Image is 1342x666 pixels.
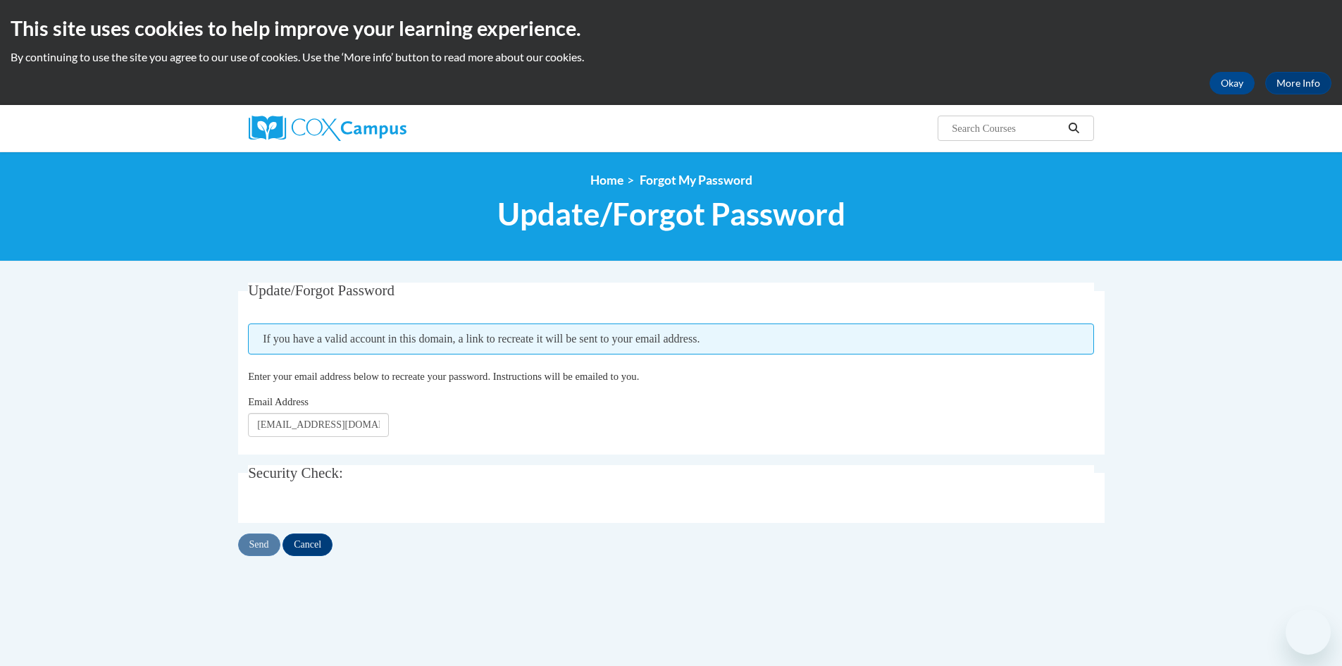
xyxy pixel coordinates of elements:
[590,173,623,187] a: Home
[282,534,333,556] input: Cancel
[248,413,389,437] input: Email
[248,282,394,299] span: Update/Forgot Password
[248,323,1094,354] span: If you have a valid account in this domain, a link to recreate it will be sent to your email addr...
[248,396,309,407] span: Email Address
[640,173,752,187] span: Forgot My Password
[1063,120,1084,137] button: Search
[11,14,1331,42] h2: This site uses cookies to help improve your learning experience.
[1210,72,1255,94] button: Okay
[249,116,406,141] img: Cox Campus
[1286,610,1331,655] iframe: Button to launch messaging window
[950,120,1063,137] input: Search Courses
[248,464,343,481] span: Security Check:
[248,371,639,382] span: Enter your email address below to recreate your password. Instructions will be emailed to you.
[11,49,1331,65] p: By continuing to use the site you agree to our use of cookies. Use the ‘More info’ button to read...
[497,195,845,233] span: Update/Forgot Password
[249,116,516,141] a: Cox Campus
[1265,72,1331,94] a: More Info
